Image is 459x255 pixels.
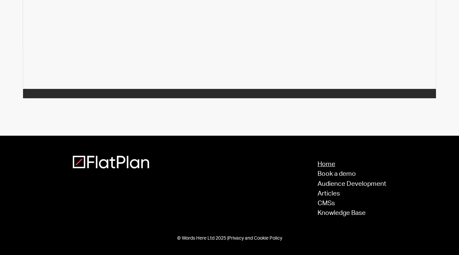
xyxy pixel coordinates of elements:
[318,161,386,167] a: Home
[73,235,386,242] div: © Words Here Ltd 2025 |
[318,190,386,197] a: Articles
[318,181,386,187] a: Audience Development
[318,171,386,177] a: Book a demo
[228,236,282,241] a: Privacy and Cookie Policy
[318,210,386,216] a: Knowledge Base
[318,200,386,207] a: CMSs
